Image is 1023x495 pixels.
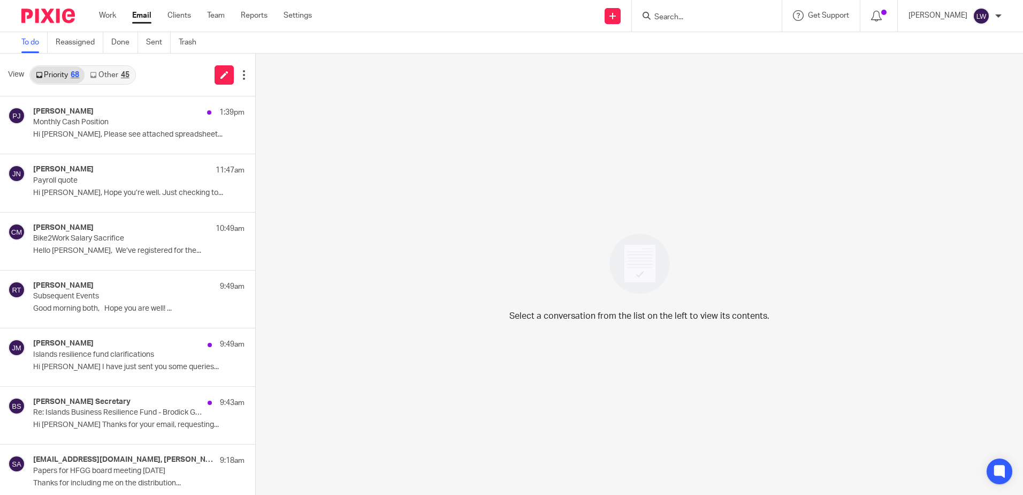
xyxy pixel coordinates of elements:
p: Good morning both, Hope you are well! ... [33,304,245,313]
a: Other45 [85,66,134,84]
h4: [PERSON_NAME] [33,107,94,116]
img: image [602,227,677,301]
h4: [PERSON_NAME] [33,165,94,174]
a: Email [132,10,151,21]
p: Hi [PERSON_NAME], Hope you’re well. Just checking to... [33,189,245,198]
p: Thanks for including me on the distribution... [33,479,245,488]
a: Clients [167,10,191,21]
span: Get Support [808,12,849,19]
p: Monthly Cash Position [33,118,202,127]
p: Hello [PERSON_NAME], We’ve registered for the... [33,246,245,256]
img: svg%3E [973,7,990,25]
p: [PERSON_NAME] [909,10,967,21]
p: Papers for HFGG board meeting [DATE] [33,467,202,476]
p: 9:18am [220,455,245,466]
h4: [PERSON_NAME] [33,223,94,232]
a: Sent [146,32,171,53]
p: Bike2Work Salary Sacrifice [33,234,202,243]
p: 10:49am [216,223,245,234]
img: svg%3E [8,107,25,124]
a: Reassigned [56,32,103,53]
p: 9:49am [220,281,245,292]
p: Hi [PERSON_NAME] Thanks for your email, requesting... [33,421,245,430]
h4: [EMAIL_ADDRESS][DOMAIN_NAME], [PERSON_NAME] [33,455,215,464]
img: svg%3E [8,223,25,241]
input: Search [653,13,750,22]
span: View [8,69,24,80]
a: Done [111,32,138,53]
a: Reports [241,10,268,21]
a: Priority68 [30,66,85,84]
img: svg%3E [8,281,25,298]
p: Hi [PERSON_NAME] I have just sent you some queries... [33,363,245,372]
p: Re: Islands Business Resilience Fund - Brodick Golf Club [33,408,202,417]
a: Trash [179,32,204,53]
p: Hi [PERSON_NAME], Please see attached spreadsheet... [33,130,245,139]
h4: [PERSON_NAME] [33,339,94,348]
a: Team [207,10,225,21]
a: Work [99,10,116,21]
p: 11:47am [216,165,245,176]
p: 9:49am [220,339,245,350]
p: Islands resilience fund clarifications [33,350,202,359]
a: Settings [284,10,312,21]
p: Payroll quote [33,176,202,185]
p: 1:39pm [219,107,245,118]
p: Select a conversation from the list on the left to view its contents. [509,310,769,322]
h4: [PERSON_NAME] [33,281,94,290]
p: Subsequent Events [33,292,202,301]
div: 68 [71,71,79,79]
img: svg%3E [8,339,25,356]
img: Pixie [21,9,75,23]
h4: [PERSON_NAME] Secretary [33,397,131,407]
a: To do [21,32,48,53]
img: svg%3E [8,455,25,472]
p: 9:43am [220,397,245,408]
img: svg%3E [8,165,25,182]
div: 45 [121,71,129,79]
img: svg%3E [8,397,25,415]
